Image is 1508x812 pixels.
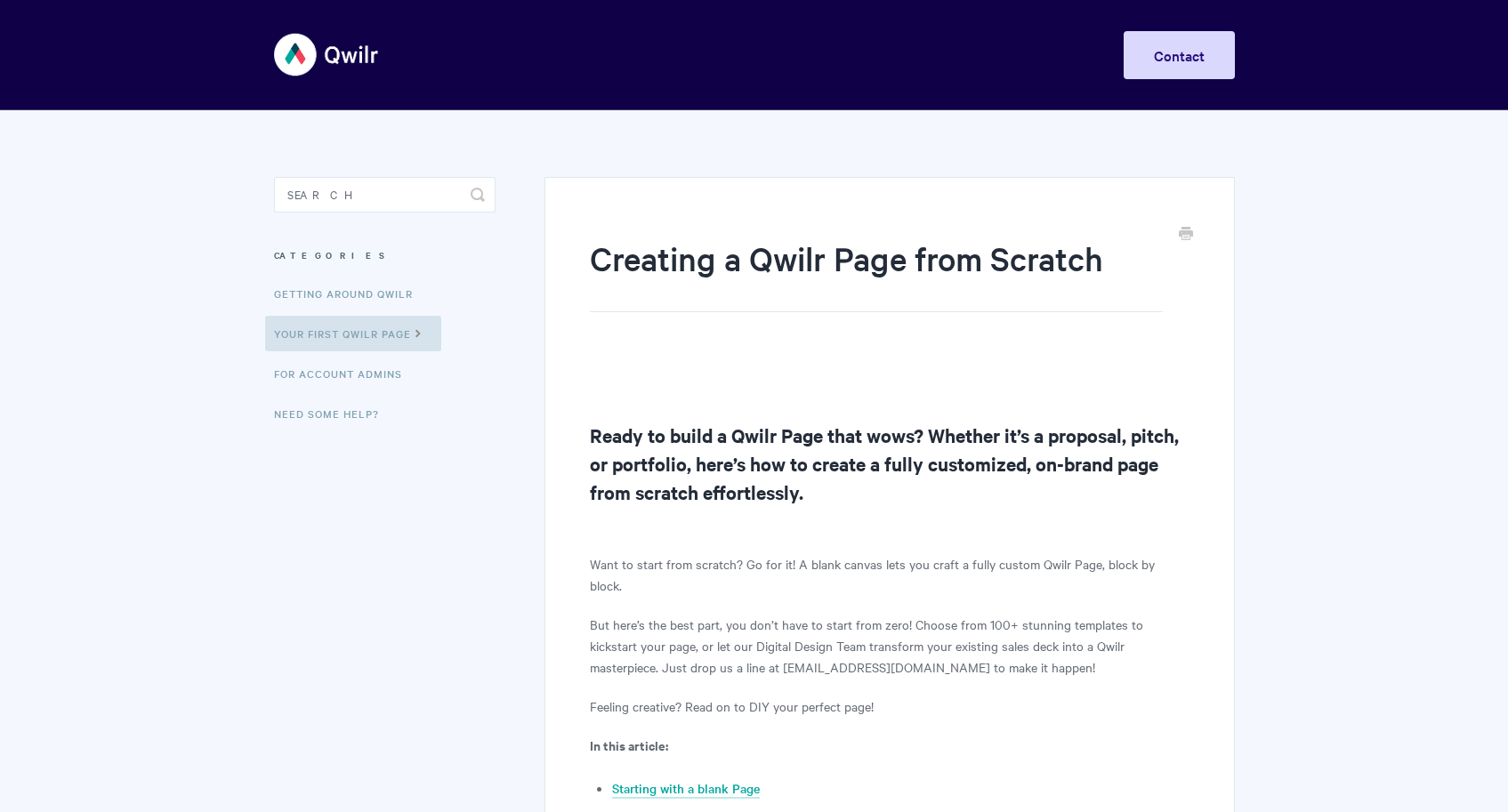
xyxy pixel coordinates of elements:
p: But here’s the best part, you don’t have to start from zero! Choose from 100+ stunning templates ... [590,614,1189,678]
h3: Categories [274,239,496,271]
input: Search [274,177,496,213]
h2: Ready to build a Qwilr Page that wows? Whether it’s a proposal, pitch, or portfolio, here’s how t... [590,421,1189,506]
h1: Creating a Qwilr Page from Scratch [590,236,1162,312]
img: Qwilr Help Center [274,21,380,88]
a: For Account Admins [274,356,415,391]
strong: In this article: [590,736,668,754]
a: Getting Around Qwilr [274,276,426,311]
a: Starting with a blank Page [612,779,760,799]
p: Feeling creative? Read on to DIY your perfect page! [590,695,1189,717]
a: Contact [1124,31,1235,79]
a: Print this Article [1179,225,1193,245]
a: Your First Qwilr Page [265,316,441,351]
p: Want to start from scratch? Go for it! A blank canvas lets you craft a fully custom Qwilr Page, b... [590,553,1189,596]
a: Need Some Help? [274,396,392,431]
